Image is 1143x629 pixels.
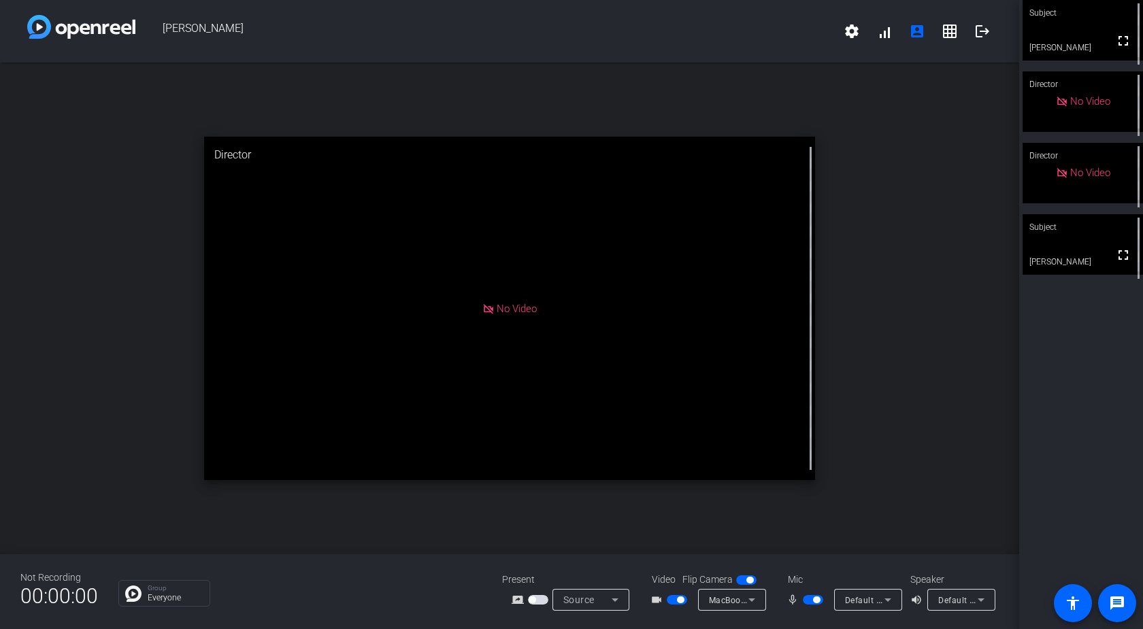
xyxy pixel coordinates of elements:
[909,23,925,39] mat-icon: account_box
[1023,143,1143,169] div: Director
[497,302,537,314] span: No Video
[786,592,803,608] mat-icon: mic_none
[1070,167,1110,179] span: No Video
[974,23,991,39] mat-icon: logout
[27,15,135,39] img: white-gradient.svg
[774,573,910,587] div: Mic
[1109,595,1125,611] mat-icon: message
[942,23,958,39] mat-icon: grid_on
[148,594,203,602] p: Everyone
[563,594,595,605] span: Source
[682,573,733,587] span: Flip Camera
[910,592,927,608] mat-icon: volume_up
[938,594,1102,605] span: Default - MacBook Pro Speakers (Built-in)
[20,571,98,585] div: Not Recording
[868,15,901,48] button: signal_cellular_alt
[650,592,667,608] mat-icon: videocam_outline
[910,573,992,587] div: Speaker
[1070,95,1110,107] span: No Video
[844,23,860,39] mat-icon: settings
[1115,33,1131,49] mat-icon: fullscreen
[1115,247,1131,263] mat-icon: fullscreen
[502,573,638,587] div: Present
[652,573,676,587] span: Video
[1023,71,1143,97] div: Director
[135,15,835,48] span: [PERSON_NAME]
[709,594,847,605] span: MacBook Pro Camera (0000:0001)
[20,579,98,613] span: 00:00:00
[1065,595,1081,611] mat-icon: accessibility
[1023,214,1143,240] div: Subject
[125,585,142,602] img: Chat Icon
[148,585,203,592] p: Group
[845,594,1020,605] span: Default - MacBook Pro Microphone (Built-in)
[512,592,528,608] mat-icon: screen_share_outline
[204,137,816,173] div: Director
